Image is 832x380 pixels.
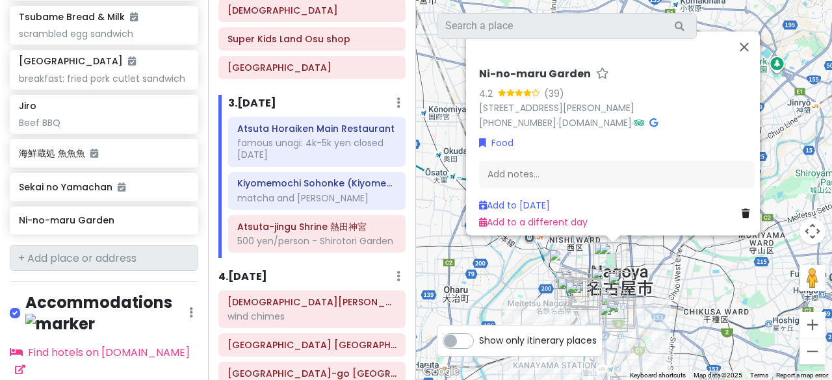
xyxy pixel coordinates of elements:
h6: Kiyomemochi Sohonke (Kiyome餅總本家) [237,177,396,189]
div: wind chimes [227,310,396,322]
div: WEST5名古屋店(東宝商事名古屋支店) [599,290,628,319]
h6: 4 . [DATE] [218,270,267,284]
h6: Shirakawa-go 白川乡 [227,368,396,379]
button: Drag Pegman onto the map to open Street View [799,265,825,291]
div: Esca underground shopping center [557,277,586,306]
button: Zoom in [799,312,825,338]
div: 4.2 [479,86,498,101]
button: Map camera controls [799,218,825,244]
div: Wakamiya Hachiman Shrine 若宮八幡社 [601,293,629,322]
div: Shirakawa Meiekiten 白河 鰻魚飯 名駅店 [560,268,588,297]
img: marker [25,314,95,334]
img: Google [419,363,462,380]
i: Added to itinerary [90,149,98,158]
h6: Daisho-ji Temple [227,296,396,308]
div: 500 yen/person - Shirotori Garden [237,235,396,247]
div: Sekai no Yamachan [554,271,583,299]
h6: 海鮮蔵処 魚魚魚 [19,147,188,159]
div: Jiro [571,279,600,308]
a: Terms [750,372,768,379]
h6: 3 . [DATE] [228,97,276,110]
h6: Jiro [19,100,36,112]
i: Added to itinerary [118,183,125,192]
input: Search a place [437,13,697,39]
a: Open this area in Google Maps (opens a new window) [419,363,462,380]
i: Google Maps [649,118,658,127]
button: Zoom out [799,338,825,364]
div: Toyota Commemorative Museum of Industry and Technology [549,249,577,277]
a: Add to [DATE] [479,199,550,212]
div: Super Kids Land Osu shop [606,300,635,329]
div: breakfast: fried pork cutlet sandwich [19,73,188,84]
h6: Super Kids Land Osu shop [227,33,396,45]
a: Delete place [742,207,755,221]
div: Beef BBQ [19,117,188,129]
button: Keyboard shortcuts [630,371,686,380]
div: Honmaru Palace Museum Shop [593,242,622,271]
a: Find hotels on [DOMAIN_NAME] [10,345,190,377]
h6: Osu Shotengai Shopping Street [227,62,396,73]
div: Konparu Sun Road [565,279,593,307]
h6: Inuyama Castle 犬山城 [227,339,396,351]
h6: Ni-no-maru Garden [479,68,591,81]
h4: Accommodations [25,292,189,334]
div: (39) [544,86,564,101]
input: + Add place or address [10,245,198,271]
a: Report a map error [776,372,828,379]
div: Chicken Ramen Torisoba Susuru [591,268,619,296]
div: HARBS Meitetsunagoyaten [565,281,593,310]
a: Food [479,136,513,150]
div: scrambled egg sandwich [19,28,188,40]
div: Yanagibashi Central Market [571,278,600,307]
span: Map data ©2025 [694,372,742,379]
div: · · [479,68,755,131]
div: m.m.d. [608,272,636,301]
h6: Tsubame Bread & Milk [19,11,138,23]
h6: Atsuta-jingu Shrine 熱田神宮 [237,221,396,233]
a: [STREET_ADDRESS][PERSON_NAME] [479,101,634,114]
i: Added to itinerary [130,12,138,21]
h6: [GEOGRAPHIC_DATA] [19,55,136,67]
a: Star place [596,68,609,81]
div: Snoopy Town [562,273,590,301]
div: 三輪神社 Miwa Shrine [605,299,634,327]
div: Add notes... [479,160,755,188]
div: Ni-no-maru Garden [599,242,627,271]
i: Tripadvisor [634,118,644,127]
div: famous unagi: 4k-5k yen closed [DATE] [237,137,396,160]
h6: Sekai no Yamachan [19,181,188,193]
a: [DOMAIN_NAME] [558,116,632,129]
div: Osu Shotengai Shopping Street [599,303,628,332]
h6: Ni-no-maru Garden [19,214,188,226]
a: [PHONE_NUMBER] [479,116,556,129]
a: Add to a different day [479,216,588,229]
span: Show only itinerary places [479,333,597,348]
div: matcha and [PERSON_NAME] [237,192,396,204]
h6: 三輪神社 Miwa Shrine [227,5,396,16]
i: Added to itinerary [128,57,136,66]
button: Close [729,31,760,62]
h6: Atsuta Horaiken Main Restaurant [237,123,396,134]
